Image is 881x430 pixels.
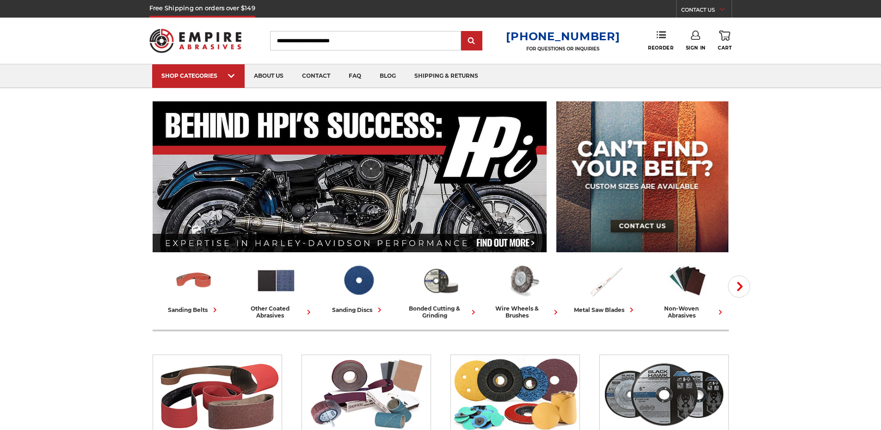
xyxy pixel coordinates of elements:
[585,261,626,300] img: Metal Saw Blades
[168,305,220,315] div: sanding belts
[403,305,478,319] div: bonded cutting & grinding
[506,46,620,52] p: FOR QUESTIONS OR INQUIRIES
[239,261,314,319] a: other coated abrasives
[681,5,732,18] a: CONTACT US
[486,305,561,319] div: wire wheels & brushes
[648,45,673,51] span: Reorder
[420,261,461,300] img: Bonded Cutting & Grinding
[239,305,314,319] div: other coated abrasives
[650,261,725,319] a: non-woven abrasives
[293,64,339,88] a: contact
[486,261,561,319] a: wire wheels & brushes
[256,261,296,300] img: Other Coated Abrasives
[718,45,732,51] span: Cart
[153,101,547,252] img: Banner for an interview featuring Horsepower Inc who makes Harley performance upgrades featured o...
[667,261,708,300] img: Non-woven Abrasives
[156,261,231,315] a: sanding belts
[686,45,706,51] span: Sign In
[173,261,214,300] img: Sanding Belts
[568,261,643,315] a: metal saw blades
[728,275,750,298] button: Next
[370,64,405,88] a: blog
[403,261,478,319] a: bonded cutting & grinding
[506,30,620,43] a: [PHONE_NUMBER]
[339,64,370,88] a: faq
[332,305,384,315] div: sanding discs
[161,72,235,79] div: SHOP CATEGORIES
[650,305,725,319] div: non-woven abrasives
[245,64,293,88] a: about us
[574,305,636,315] div: metal saw blades
[556,101,728,252] img: promo banner for custom belts.
[338,261,379,300] img: Sanding Discs
[462,32,481,50] input: Submit
[321,261,396,315] a: sanding discs
[718,31,732,51] a: Cart
[503,261,543,300] img: Wire Wheels & Brushes
[149,23,242,59] img: Empire Abrasives
[648,31,673,50] a: Reorder
[405,64,487,88] a: shipping & returns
